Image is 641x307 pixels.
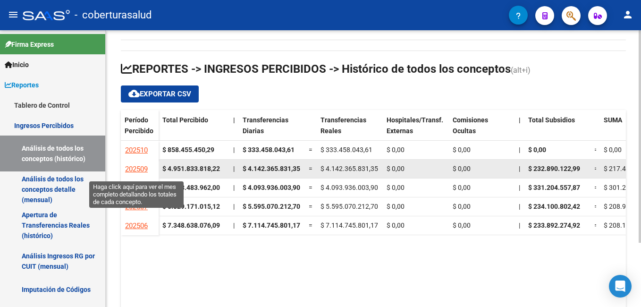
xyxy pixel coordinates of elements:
strong: $ 4.951.833.818,22 [162,165,220,172]
div: Open Intercom Messenger [609,275,632,298]
span: $ 0,00 [453,165,471,172]
span: = [309,222,312,229]
span: 202510 [125,146,148,154]
span: Reportes [5,80,39,90]
span: REPORTES -> INGRESOS PERCIBIDOS -> Histórico de todos los conceptos [121,62,511,76]
span: = [594,222,598,229]
mat-icon: menu [8,9,19,20]
span: $ 4.142.365.831,35 [320,165,378,172]
span: 202506 [125,222,148,230]
span: $ 233.892.274,92 [528,222,580,229]
span: | [233,203,235,210]
span: = [594,184,598,191]
span: $ 4.093.936.003,90 [243,184,300,191]
strong: $ 858.455.450,29 [162,146,214,153]
datatable-header-cell: Total Subsidios [524,110,590,150]
span: $ 0,00 [387,222,405,229]
span: | [519,116,521,124]
span: $ 0,00 [453,203,471,210]
span: 202507 [125,203,148,211]
span: | [233,184,235,191]
span: Comisiones Ocultas [453,116,488,135]
datatable-header-cell: | [229,110,239,150]
span: $ 0,00 [528,146,546,153]
span: = [594,146,598,153]
span: = [309,165,312,172]
strong: $ 5.473.483.962,00 [162,184,220,191]
span: SUMA [604,116,622,124]
span: - coberturasalud [75,5,152,26]
span: | [519,165,520,172]
span: Transferencias Reales [320,116,366,135]
span: Hospitales/Transf. Externas [387,116,443,135]
span: $ 7.114.745.801,17 [320,222,378,229]
datatable-header-cell: Transferencias Reales [317,110,383,150]
span: 202509 [125,165,148,173]
span: Inicio [5,60,29,70]
datatable-header-cell: Período Percibido [121,110,159,150]
strong: $ 5.829.171.015,12 [162,203,220,210]
span: $ 0,00 [387,165,405,172]
span: 202508 [125,184,148,192]
strong: $ 7.348.638.076,09 [162,222,220,229]
span: = [594,165,598,172]
span: $ 0,00 [453,184,471,191]
span: $ 0,00 [387,203,405,210]
span: Exportar CSV [128,90,191,98]
span: $ 5.595.070.212,70 [320,203,378,210]
span: $ 4.093.936.003,90 [320,184,378,191]
span: $ 0,00 [387,146,405,153]
button: Exportar CSV [121,85,199,102]
span: $ 333.458.043,61 [243,146,295,153]
mat-icon: person [622,9,633,20]
datatable-header-cell: Comisiones Ocultas [449,110,515,150]
span: $ 232.890.122,99 [528,165,580,172]
datatable-header-cell: | [515,110,524,150]
span: | [233,165,235,172]
span: | [519,184,520,191]
datatable-header-cell: Transferencias Diarias [239,110,305,150]
span: = [309,146,312,153]
span: Total Percibido [162,116,208,124]
span: $ 333.458.043,61 [320,146,372,153]
span: Firma Express [5,39,54,50]
datatable-header-cell: Total Percibido [159,110,229,150]
span: | [233,116,235,124]
span: = [309,184,312,191]
span: | [233,222,235,229]
span: | [519,146,520,153]
span: Total Subsidios [528,116,575,124]
span: $ 0,00 [453,222,471,229]
span: Período Percibido [125,116,153,135]
mat-icon: cloud_download [128,88,140,99]
span: $ 0,00 [453,146,471,153]
span: $ 5.595.070.212,70 [243,203,300,210]
span: = [309,203,312,210]
span: = [594,203,598,210]
datatable-header-cell: Hospitales/Transf. Externas [383,110,449,150]
span: $ 7.114.745.801,17 [243,222,300,229]
span: $ 234.100.802,42 [528,203,580,210]
span: $ 0,00 [604,146,622,153]
span: $ 0,00 [387,184,405,191]
span: | [233,146,235,153]
span: (alt+i) [511,66,531,75]
span: $ 4.142.365.831,35 [243,165,300,172]
span: | [519,222,520,229]
span: | [519,203,520,210]
span: Transferencias Diarias [243,116,288,135]
span: $ 331.204.557,87 [528,184,580,191]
